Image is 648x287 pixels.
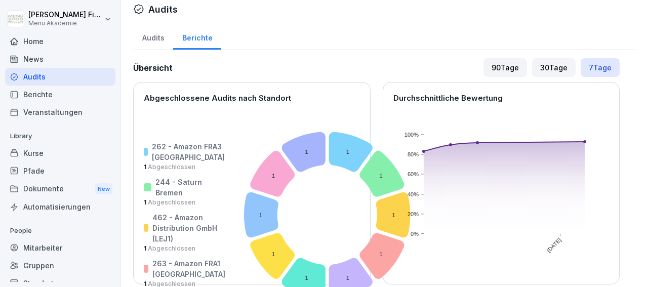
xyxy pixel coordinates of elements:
[5,180,115,198] a: DokumenteNew
[133,62,173,74] h2: Übersicht
[407,151,418,157] text: 80%
[146,198,195,206] span: Abgeschlossen
[28,11,102,19] p: [PERSON_NAME] Fiegert
[152,258,229,279] p: 263 - Amazon FRA1 [GEOGRAPHIC_DATA]
[173,24,221,50] a: Berichte
[483,58,527,77] div: 90 Tage
[5,257,115,274] a: Gruppen
[148,3,178,16] h1: Audits
[5,180,115,198] div: Dokumente
[144,93,360,104] p: Abgeschlossene Audits nach Standort
[404,132,418,138] text: 100%
[28,20,102,27] p: Menü Akademie
[581,58,620,77] div: 7 Tage
[407,171,418,177] text: 60%
[146,244,195,252] span: Abgeschlossen
[393,93,610,104] p: Durchschnittliche Bewertung
[144,198,229,207] p: 1
[407,191,418,197] text: 40%
[5,50,115,68] a: News
[95,183,112,195] div: New
[144,244,229,253] p: 1
[152,141,229,162] p: 262 - Amazon FRA3 [GEOGRAPHIC_DATA]
[546,236,562,253] text: [DATE]
[5,239,115,257] a: Mitarbeiter
[5,128,115,144] p: Library
[5,223,115,239] p: People
[5,162,115,180] a: Pfade
[407,211,418,217] text: 20%
[144,162,229,172] p: 1
[146,163,195,171] span: Abgeschlossen
[155,177,229,198] p: 244 - Saturn Bremen
[411,231,419,237] text: 0%
[5,103,115,121] a: Veranstaltungen
[5,86,115,103] a: Berichte
[5,144,115,162] a: Kurse
[152,212,229,244] p: 462 - Amazon Distribution GmbH (LEJ1)
[532,58,576,77] div: 30 Tage
[5,32,115,50] a: Home
[5,68,115,86] a: Audits
[5,198,115,216] a: Automatisierungen
[133,24,173,50] a: Audits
